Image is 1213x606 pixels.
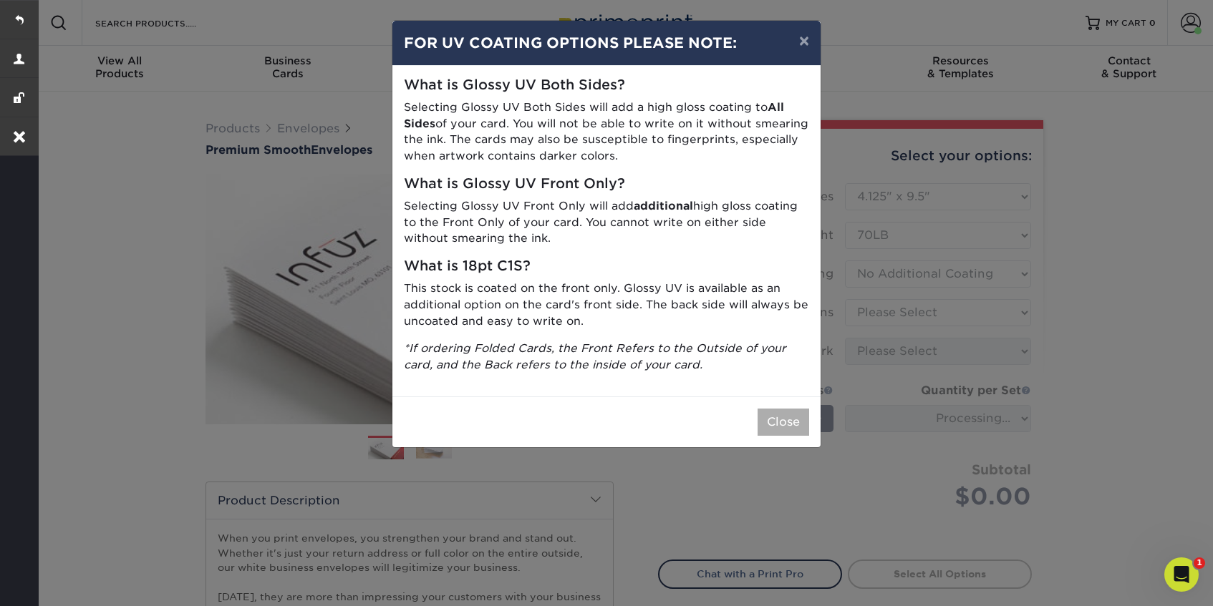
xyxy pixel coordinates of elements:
button: × [788,21,821,61]
iframe: Intercom live chat [1164,557,1199,592]
h5: What is Glossy UV Front Only? [404,176,809,192]
h5: What is Glossy UV Both Sides? [404,77,809,94]
h4: FOR UV COATING OPTIONS PLEASE NOTE: [404,32,809,54]
strong: All Sides [404,100,784,130]
p: Selecting Glossy UV Front Only will add high gloss coating to the Front Only of your card. You ca... [404,198,809,247]
h5: What is 18pt C1S? [404,258,809,275]
p: Selecting Glossy UV Both Sides will add a high gloss coating to of your card. You will not be abl... [404,99,809,165]
span: 1 [1194,557,1205,569]
i: *If ordering Folded Cards, the Front Refers to the Outside of your card, and the Back refers to t... [404,341,786,371]
button: Close [758,409,809,436]
strong: additional [634,199,693,212]
p: This stock is coated on the front only. Glossy UV is available as an additional option on the car... [404,280,809,329]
